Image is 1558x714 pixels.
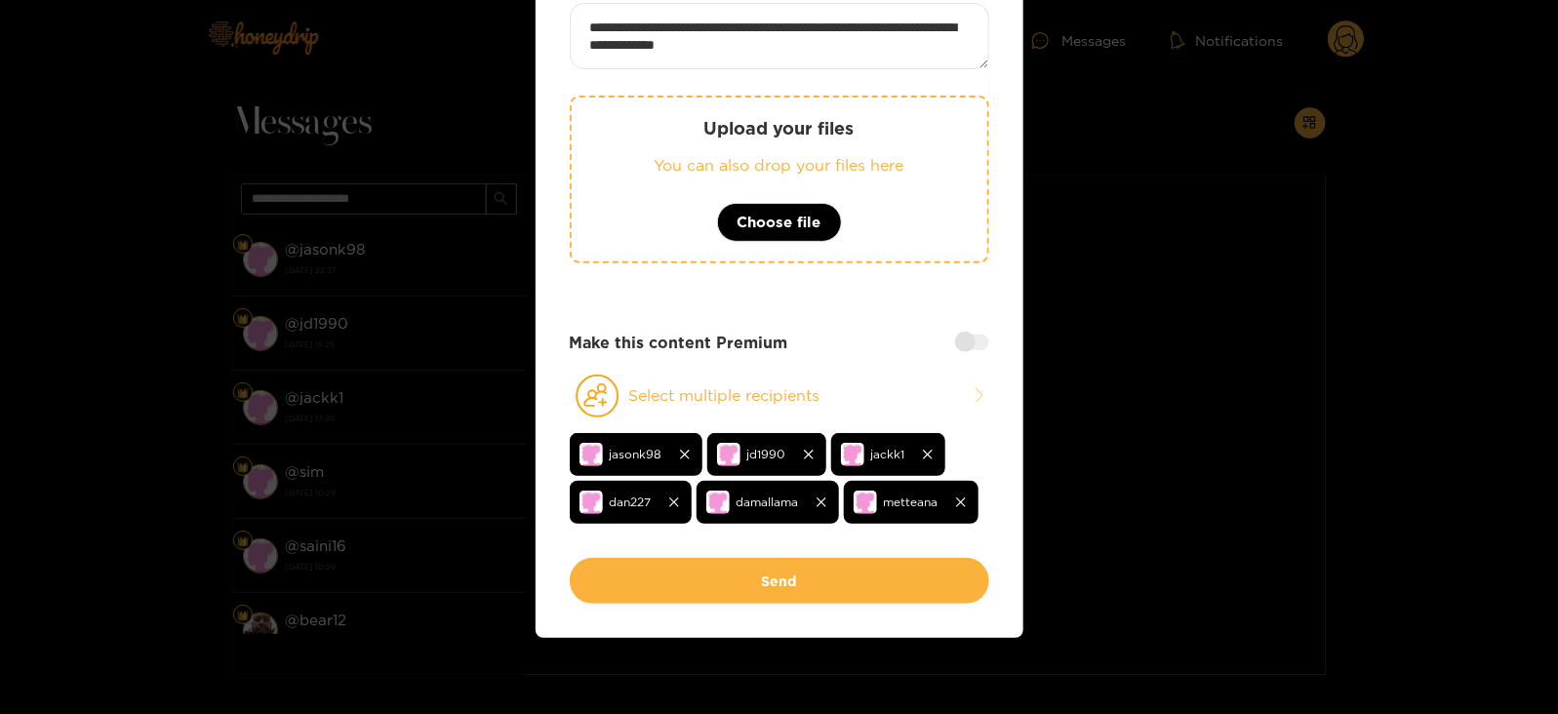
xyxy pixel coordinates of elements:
span: jd1990 [747,443,786,465]
span: jackk1 [871,443,905,465]
span: metteana [884,491,939,513]
span: damallama [737,491,799,513]
span: Choose file [738,211,821,234]
img: no-avatar.png [579,491,603,514]
button: Select multiple recipients [570,374,989,418]
img: no-avatar.png [841,443,864,466]
button: Send [570,558,989,604]
strong: Make this content Premium [570,332,788,354]
img: no-avatar.png [717,443,740,466]
img: no-avatar.png [854,491,877,514]
button: Choose file [717,203,842,242]
span: jasonk98 [610,443,662,465]
img: no-avatar.png [579,443,603,466]
p: Upload your files [611,117,948,139]
img: no-avatar.png [706,491,730,514]
p: You can also drop your files here [611,154,948,177]
span: dan227 [610,491,652,513]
